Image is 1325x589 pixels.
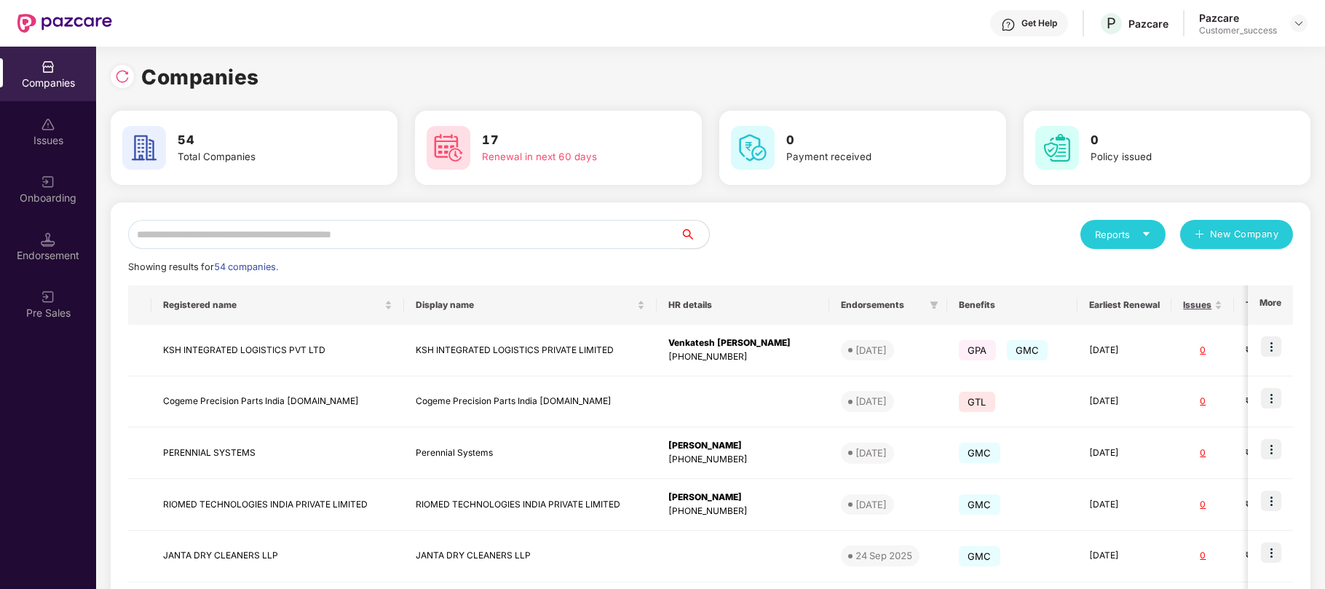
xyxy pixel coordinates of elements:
img: svg+xml;base64,PHN2ZyB4bWxucz0iaHR0cDovL3d3dy53My5vcmcvMjAwMC9zdmciIHdpZHRoPSI2MCIgaGVpZ2h0PSI2MC... [731,126,775,170]
td: RIOMED TECHNOLOGIES INDIA PRIVATE LIMITED [151,479,404,531]
div: ₹7,08,000 [1246,395,1318,408]
span: Showing results for [128,261,278,272]
div: ₹11,49,407.32 [1246,446,1318,460]
span: GMC [1007,340,1048,360]
img: svg+xml;base64,PHN2ZyBpZD0iSXNzdWVzX2Rpc2FibGVkIiB4bWxucz0iaHR0cDovL3d3dy53My5vcmcvMjAwMC9zdmciIH... [41,117,55,132]
td: RIOMED TECHNOLOGIES INDIA PRIVATE LIMITED [404,479,657,531]
div: [PHONE_NUMBER] [668,350,818,364]
img: svg+xml;base64,PHN2ZyB3aWR0aD0iMjAiIGhlaWdodD0iMjAiIHZpZXdCb3g9IjAgMCAyMCAyMCIgZmlsbD0ibm9uZSIgeG... [41,290,55,304]
span: Issues [1183,299,1211,311]
th: Registered name [151,285,404,325]
div: [DATE] [855,394,887,408]
div: Pazcare [1199,11,1277,25]
th: Display name [404,285,657,325]
div: Venkatesh [PERSON_NAME] [668,336,818,350]
img: svg+xml;base64,PHN2ZyBpZD0iRHJvcGRvd24tMzJ4MzIiIHhtbG5zPSJodHRwOi8vd3d3LnczLm9yZy8yMDAwL3N2ZyIgd2... [1293,17,1305,29]
th: HR details [657,285,829,325]
img: icon [1261,542,1281,563]
th: More [1248,285,1293,325]
span: GPA [959,340,996,360]
span: Endorsements [841,299,924,311]
td: [DATE] [1077,427,1171,479]
td: Perennial Systems [404,427,657,479]
div: 24 Sep 2025 [855,548,912,563]
span: GMC [959,443,1000,463]
div: 0 [1183,549,1222,563]
span: plus [1195,229,1204,241]
td: JANTA DRY CLEANERS LLP [151,531,404,582]
div: 0 [1183,395,1222,408]
h3: 0 [786,131,958,150]
div: [PERSON_NAME] [668,491,818,505]
div: 0 [1183,344,1222,357]
div: Payment received [786,149,958,165]
img: svg+xml;base64,PHN2ZyB3aWR0aD0iMjAiIGhlaWdodD0iMjAiIHZpZXdCb3g9IjAgMCAyMCAyMCIgZmlsbD0ibm9uZSIgeG... [41,175,55,189]
span: filter [927,296,941,314]
span: New Company [1210,227,1279,242]
td: [DATE] [1077,479,1171,531]
div: Total Companies [178,149,349,165]
img: icon [1261,491,1281,511]
div: [PHONE_NUMBER] [668,505,818,518]
span: GTL [959,392,995,412]
span: GMC [959,494,1000,515]
td: KSH INTEGRATED LOGISTICS PVT LTD [151,325,404,376]
td: [DATE] [1077,376,1171,428]
img: svg+xml;base64,PHN2ZyB4bWxucz0iaHR0cDovL3d3dy53My5vcmcvMjAwMC9zdmciIHdpZHRoPSI2MCIgaGVpZ2h0PSI2MC... [1035,126,1079,170]
div: Policy issued [1091,149,1262,165]
div: [DATE] [855,446,887,460]
button: search [679,220,710,249]
th: Benefits [947,285,1077,325]
span: filter [930,301,938,309]
div: [DATE] [855,497,887,512]
span: Registered name [163,299,381,311]
div: 0 [1183,498,1222,512]
span: search [679,229,709,240]
div: [DATE] [855,343,887,357]
img: icon [1261,336,1281,357]
img: svg+xml;base64,PHN2ZyB3aWR0aD0iMTQuNSIgaGVpZ2h0PSIxNC41IiB2aWV3Qm94PSIwIDAgMTYgMTYiIGZpbGw9Im5vbm... [41,232,55,247]
div: [PHONE_NUMBER] [668,453,818,467]
h3: 0 [1091,131,1262,150]
td: KSH INTEGRATED LOGISTICS PRIVATE LIMITED [404,325,657,376]
div: Reports [1095,227,1151,242]
img: icon [1261,388,1281,408]
button: plusNew Company [1180,220,1293,249]
img: svg+xml;base64,PHN2ZyBpZD0iUmVsb2FkLTMyeDMyIiB4bWxucz0iaHR0cDovL3d3dy53My5vcmcvMjAwMC9zdmciIHdpZH... [115,69,130,84]
td: PERENNIAL SYSTEMS [151,427,404,479]
h3: 54 [178,131,349,150]
img: svg+xml;base64,PHN2ZyB4bWxucz0iaHR0cDovL3d3dy53My5vcmcvMjAwMC9zdmciIHdpZHRoPSI2MCIgaGVpZ2h0PSI2MC... [122,126,166,170]
img: svg+xml;base64,PHN2ZyBpZD0iSGVscC0zMngzMiIgeG1sbnM9Imh0dHA6Ly93d3cudzMub3JnLzIwMDAvc3ZnIiB3aWR0aD... [1001,17,1016,32]
img: svg+xml;base64,PHN2ZyB4bWxucz0iaHR0cDovL3d3dy53My5vcmcvMjAwMC9zdmciIHdpZHRoPSI2MCIgaGVpZ2h0PSI2MC... [427,126,470,170]
h1: Companies [141,61,259,93]
div: ₹12,19,437.96 [1246,498,1318,512]
td: Cogeme Precision Parts India [DOMAIN_NAME] [404,376,657,428]
div: [PERSON_NAME] [668,439,818,453]
div: ₹58,965.78 [1246,549,1318,563]
div: 0 [1183,446,1222,460]
div: Pazcare [1128,17,1168,31]
span: 54 companies. [214,261,278,272]
span: GMC [959,546,1000,566]
img: icon [1261,439,1281,459]
span: P [1107,15,1116,32]
td: JANTA DRY CLEANERS LLP [404,531,657,582]
div: Customer_success [1199,25,1277,36]
span: Display name [416,299,634,311]
img: svg+xml;base64,PHN2ZyBpZD0iQ29tcGFuaWVzIiB4bWxucz0iaHR0cDovL3d3dy53My5vcmcvMjAwMC9zdmciIHdpZHRoPS... [41,60,55,74]
td: [DATE] [1077,531,1171,582]
div: Renewal in next 60 days [482,149,654,165]
img: New Pazcare Logo [17,14,112,33]
span: Total Premium [1246,299,1308,311]
div: Get Help [1021,17,1057,29]
span: caret-down [1142,229,1151,239]
h3: 17 [482,131,654,150]
td: Cogeme Precision Parts India [DOMAIN_NAME] [151,376,404,428]
th: Issues [1171,285,1234,325]
div: ₹8,88,229.66 [1246,344,1318,357]
th: Earliest Renewal [1077,285,1171,325]
td: [DATE] [1077,325,1171,376]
